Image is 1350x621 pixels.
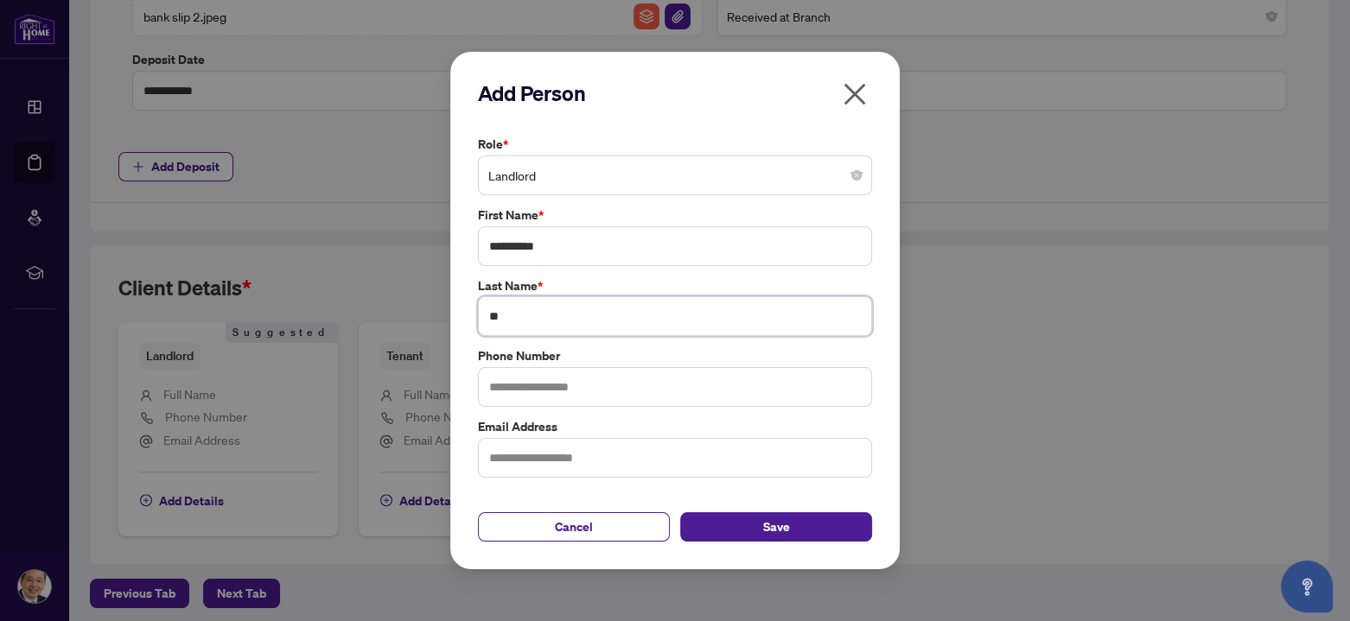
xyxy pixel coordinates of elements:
span: close-circle [851,170,862,181]
h2: Add Person [478,79,872,107]
span: Landlord [488,159,862,192]
span: Save [763,513,790,541]
button: Open asap [1281,561,1333,612]
span: close [841,80,869,108]
span: Cancel [555,513,593,541]
button: Save [680,512,872,542]
label: Phone Number [478,346,872,365]
label: Last Name [478,276,872,295]
label: First Name [478,206,872,225]
button: Cancel [478,512,670,542]
label: Role [478,135,872,154]
label: Email Address [478,417,872,436]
